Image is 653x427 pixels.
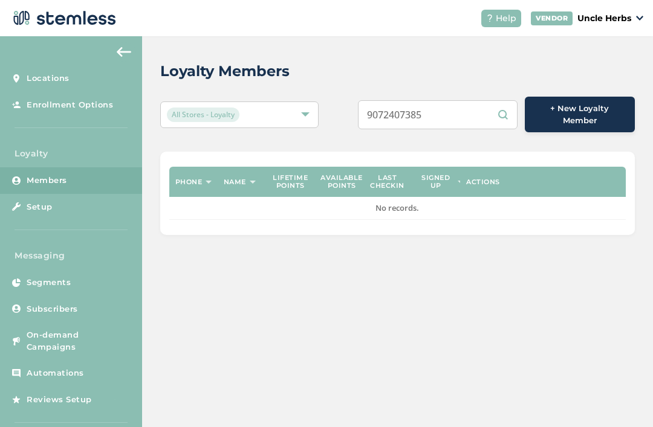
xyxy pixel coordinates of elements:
label: Phone [175,178,203,186]
span: Locations [27,72,70,85]
span: Setup [27,201,53,213]
th: Actions [460,167,626,197]
h2: Loyalty Members [160,60,290,82]
img: logo-dark-0685b13c.svg [10,6,116,30]
label: Lifetime points [272,174,308,190]
input: Search [358,100,518,129]
span: On-demand Campaigns [27,329,130,353]
span: Subscribers [27,303,78,315]
img: icon-sort-1e1d7615.svg [206,181,212,184]
span: No records. [375,202,419,213]
div: VENDOR [531,11,573,25]
img: icon-sort-1e1d7615.svg [458,181,464,184]
img: icon_down-arrow-small-66adaf34.svg [636,16,643,21]
label: Name [224,178,246,186]
p: Uncle Herbs [577,12,631,25]
span: Enrollment Options [27,99,113,111]
span: Reviews Setup [27,394,92,406]
span: All Stores - Loyalty [167,108,239,122]
span: Members [27,175,67,187]
span: + New Loyalty Member [534,103,625,126]
span: Help [496,12,516,25]
img: glitter-stars-b7820f95.gif [101,387,125,411]
button: + New Loyalty Member [525,97,635,132]
label: Available points [320,174,363,190]
img: icon-help-white-03924b79.svg [486,14,493,22]
iframe: Chat Widget [593,369,653,427]
img: icon-arrow-back-accent-c549486e.svg [117,47,131,57]
span: Segments [27,277,71,289]
label: Last checkin [369,174,406,190]
img: icon-sort-1e1d7615.svg [250,181,256,184]
span: Automations [27,367,84,379]
label: Signed up [418,174,454,190]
